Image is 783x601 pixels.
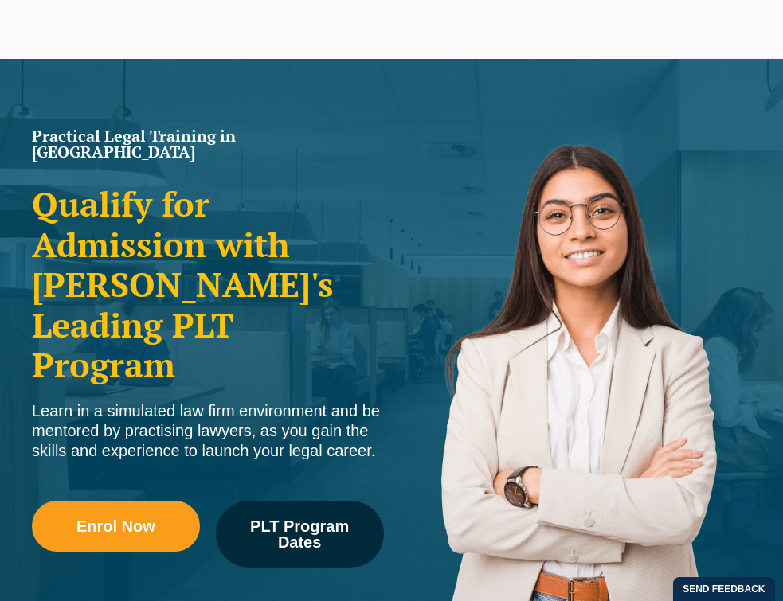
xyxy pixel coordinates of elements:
[32,128,384,160] h1: Practical Legal Training in [GEOGRAPHIC_DATA]
[32,501,200,552] a: Enrol Now
[32,184,384,384] h2: Qualify for Admission with [PERSON_NAME]'s Leading PLT Program
[216,501,384,568] a: PLT Program Dates
[32,401,384,461] div: Learn in a simulated law firm environment and be mentored by practising lawyers, as you gain the ...
[227,518,373,550] span: PLT Program Dates
[76,518,155,534] span: Enrol Now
